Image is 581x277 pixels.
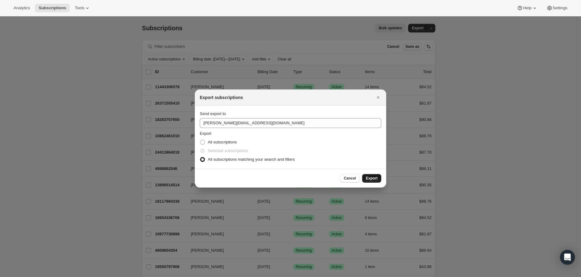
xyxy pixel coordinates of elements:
div: Open Intercom Messenger [560,250,575,265]
span: Send export to [200,111,226,116]
span: Subscriptions [39,6,66,10]
button: Help [513,4,541,12]
span: Tools [75,6,84,10]
span: Analytics [14,6,30,10]
span: Cancel [344,176,356,181]
button: Close [374,93,382,102]
h2: Export subscriptions [200,94,243,101]
span: Selected subscriptions [208,148,248,153]
button: Tools [71,4,94,12]
button: Subscriptions [35,4,70,12]
button: Analytics [10,4,34,12]
span: Settings [553,6,567,10]
span: Help [523,6,531,10]
span: Export [200,131,211,136]
button: Cancel [340,174,360,183]
button: Export [362,174,381,183]
span: All subscriptions matching your search and filters [208,157,295,162]
span: All subscriptions [208,140,237,144]
button: Settings [543,4,571,12]
span: Export [366,176,378,181]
